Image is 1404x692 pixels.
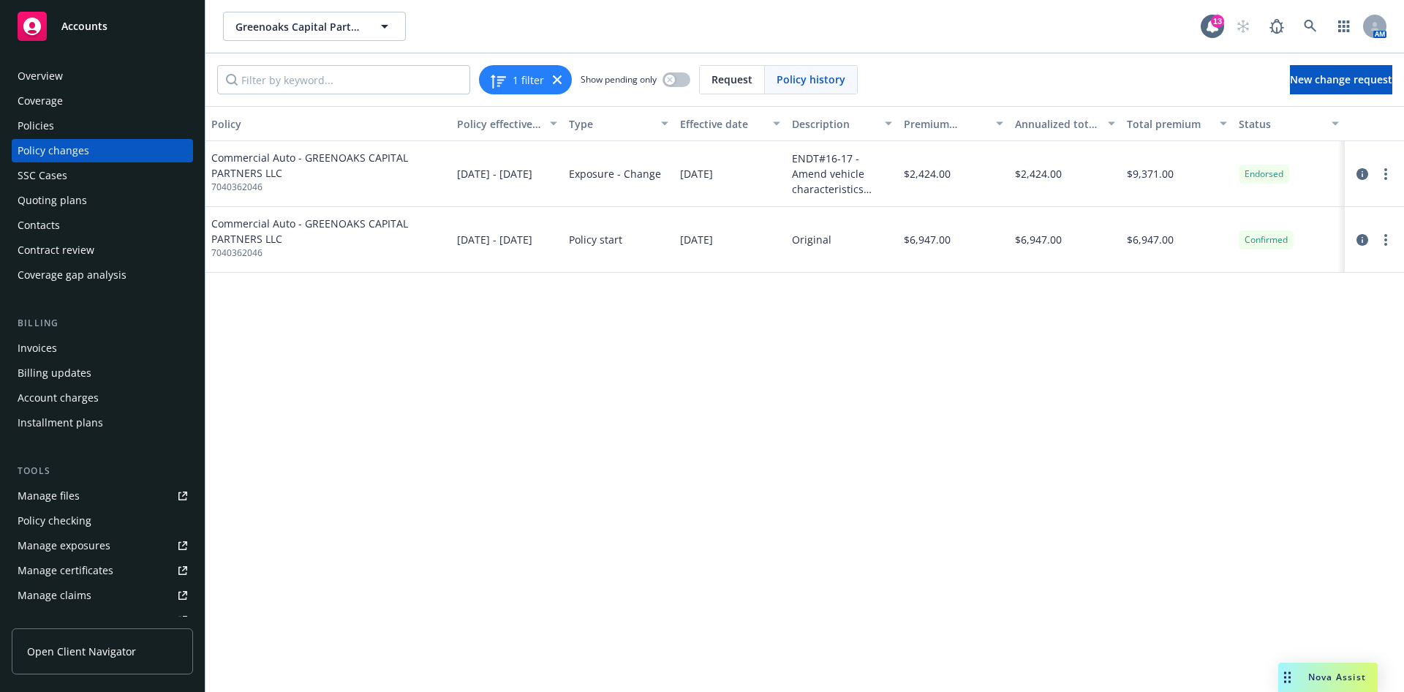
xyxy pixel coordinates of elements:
[1127,232,1174,247] span: $6,947.00
[18,534,110,557] div: Manage exposures
[1308,671,1366,683] span: Nova Assist
[211,216,445,247] span: Commercial Auto - GREENOAKS CAPITAL PARTNERS LLC
[898,106,1010,141] button: Premium change
[1245,233,1288,247] span: Confirmed
[451,106,563,141] button: Policy effective dates
[904,232,951,247] span: $6,947.00
[1245,168,1283,181] span: Endorsed
[1354,165,1371,183] a: circleInformation
[12,89,193,113] a: Coverage
[12,411,193,435] a: Installment plans
[211,116,445,132] div: Policy
[18,214,60,237] div: Contacts
[12,164,193,187] a: SSC Cases
[12,509,193,533] a: Policy checking
[569,116,653,132] div: Type
[12,464,193,478] div: Tools
[18,89,63,113] div: Coverage
[18,386,99,410] div: Account charges
[457,232,532,247] span: [DATE] - [DATE]
[211,150,445,181] span: Commercial Auto - GREENOAKS CAPITAL PARTNERS LLC
[12,114,193,138] a: Policies
[777,72,845,87] span: Policy history
[792,116,876,132] div: Description
[513,72,544,88] span: 1 filter
[12,316,193,331] div: Billing
[1127,116,1211,132] div: Total premium
[211,247,445,260] span: 7040362046
[18,584,91,607] div: Manage claims
[12,361,193,385] a: Billing updates
[680,116,764,132] div: Effective date
[12,238,193,262] a: Contract review
[12,559,193,582] a: Manage certificates
[1121,106,1233,141] button: Total premium
[1228,12,1258,41] a: Start snowing
[1239,116,1323,132] div: Status
[12,189,193,212] a: Quoting plans
[12,609,193,632] a: Manage BORs
[1377,165,1394,183] a: more
[18,336,57,360] div: Invoices
[1296,12,1325,41] a: Search
[569,166,661,181] span: Exposure - Change
[12,584,193,607] a: Manage claims
[1278,663,1378,692] button: Nova Assist
[904,116,988,132] div: Premium change
[12,336,193,360] a: Invoices
[12,386,193,410] a: Account charges
[674,106,786,141] button: Effective date
[680,166,713,181] span: [DATE]
[18,559,113,582] div: Manage certificates
[18,361,91,385] div: Billing updates
[12,214,193,237] a: Contacts
[223,12,406,41] button: Greenoaks Capital Partners LLC
[12,484,193,508] a: Manage files
[12,139,193,162] a: Policy changes
[12,263,193,287] a: Coverage gap analysis
[712,72,752,87] span: Request
[217,65,470,94] input: Filter by keyword...
[904,166,951,181] span: $2,424.00
[61,20,107,32] span: Accounts
[18,139,89,162] div: Policy changes
[457,166,532,181] span: [DATE] - [DATE]
[18,114,54,138] div: Policies
[1354,231,1371,249] a: circleInformation
[792,232,831,247] div: Original
[1377,231,1394,249] a: more
[18,64,63,88] div: Overview
[18,609,86,632] div: Manage BORs
[27,644,136,659] span: Open Client Navigator
[1290,72,1392,86] span: New change request
[18,509,91,533] div: Policy checking
[18,238,94,262] div: Contract review
[18,411,103,435] div: Installment plans
[1127,166,1174,181] span: $9,371.00
[1233,106,1345,141] button: Status
[1015,232,1062,247] span: $6,947.00
[786,106,898,141] button: Description
[18,484,80,508] div: Manage files
[1015,166,1062,181] span: $2,424.00
[581,73,657,86] span: Show pending only
[1290,65,1392,94] a: New change request
[1015,116,1099,132] div: Annualized total premium change
[1009,106,1121,141] button: Annualized total premium change
[792,151,892,197] div: ENDT#16-17 - Amend vehicle characteristics Territory Code to 151 for vin#8415 & vin#5361
[12,534,193,557] a: Manage exposures
[563,106,675,141] button: Type
[1262,12,1291,41] a: Report a Bug
[211,181,445,194] span: 7040362046
[18,263,127,287] div: Coverage gap analysis
[18,189,87,212] div: Quoting plans
[1211,15,1224,28] div: 13
[680,232,713,247] span: [DATE]
[12,64,193,88] a: Overview
[18,164,67,187] div: SSC Cases
[457,116,541,132] div: Policy effective dates
[235,19,362,34] span: Greenoaks Capital Partners LLC
[205,106,451,141] button: Policy
[12,6,193,47] a: Accounts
